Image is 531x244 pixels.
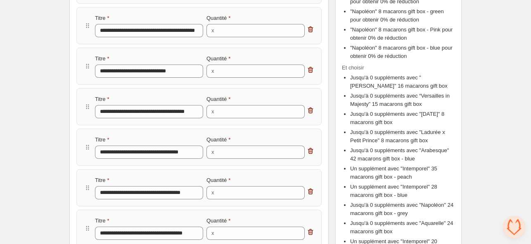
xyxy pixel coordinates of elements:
label: Titre [95,217,109,225]
li: Jusqu'à 0 suppléments avec "Ladurée x Petit Prince" 8 macarons gift box [350,128,455,145]
div: x [211,67,214,75]
li: Jusqu'à 0 suppléments avec “Versailles in Majesty” 15 macarons gift box [350,92,455,108]
li: Un supplément avec "Intemporel" 28 macarons gift box - blue [350,183,455,199]
label: Titre [95,14,109,22]
li: Un supplément avec "Intemporel" 35 macarons gift box - peach [350,165,455,181]
li: "Napoléon" 8 macarons gift box - Pink pour obtenir 0% de réduction [350,26,455,42]
label: Quantité [206,14,230,22]
label: Titre [95,95,109,103]
label: Quantité [206,55,230,63]
div: Ouvrir le chat [503,216,525,238]
label: Quantité [206,95,230,103]
div: x [211,108,214,116]
span: Et choisir [342,64,455,72]
li: "Napoléon" 8 macarons gift box - blue pour obtenir 0% de réduction [350,44,455,60]
li: Jusqu'à 0 suppléments avec "Aquarelle" 24 macarons gift box [350,219,455,236]
label: Quantité [206,217,230,225]
li: "Napoléon" 8 macarons gift box - green pour obtenir 0% de réduction [350,7,455,24]
label: Titre [95,176,109,184]
li: Jusqu'à 0 suppléments avec "[DATE]" 8 macarons gift box [350,110,455,127]
label: Quantité [206,136,230,144]
li: Jusqu'à 0 suppléments avec "Arabesque" 42 macarons gift box - blue [350,146,455,163]
div: x [211,26,214,35]
label: Titre [95,136,109,144]
div: x [211,229,214,237]
li: Jusqu'à 0 suppléments avec "Napoléon" 24 macarons gift box - grey [350,201,455,218]
label: Titre [95,55,109,63]
label: Quantité [206,176,230,184]
li: Jusqu'à 0 suppléments avec "[PERSON_NAME]" 16 macarons gift box [350,74,455,90]
div: x [211,189,214,197]
div: x [211,148,214,156]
